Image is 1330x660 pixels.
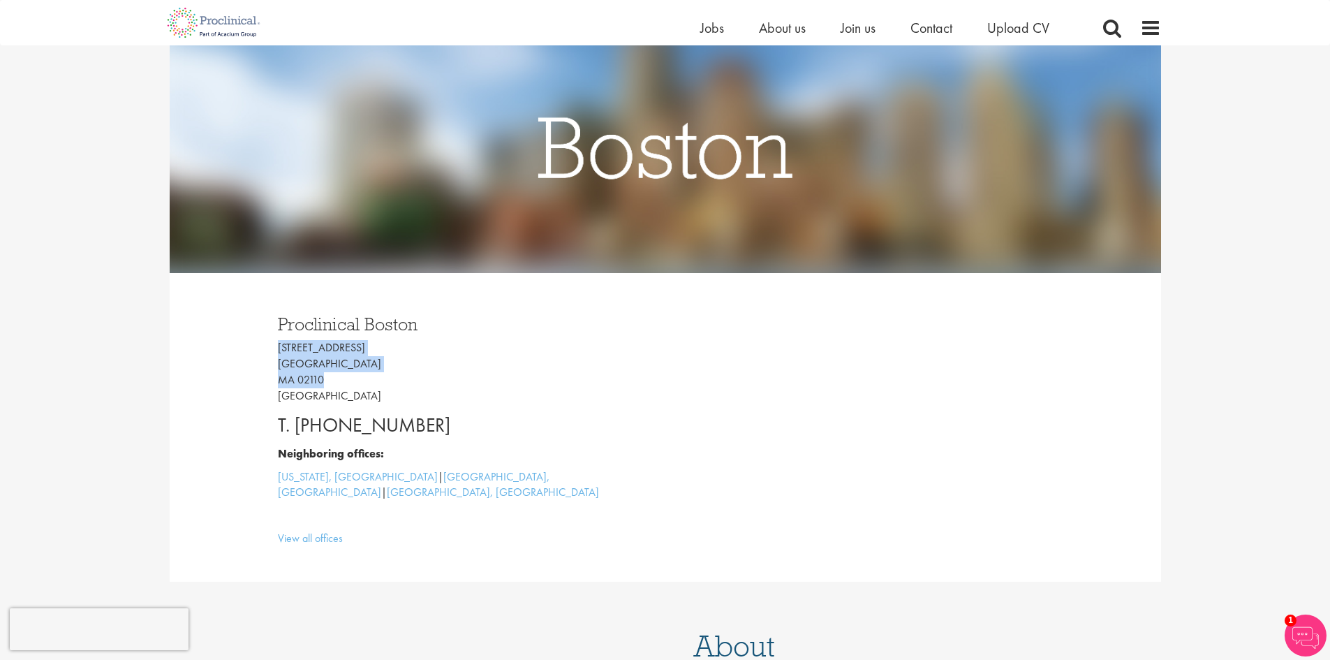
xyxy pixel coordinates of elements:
a: Jobs [700,19,724,37]
p: [STREET_ADDRESS] [GEOGRAPHIC_DATA] MA 02110 [GEOGRAPHIC_DATA] [278,340,655,404]
h3: Proclinical Boston [278,315,655,333]
span: 1 [1285,615,1296,626]
a: [GEOGRAPHIC_DATA], [GEOGRAPHIC_DATA] [278,469,549,500]
a: [US_STATE], [GEOGRAPHIC_DATA] [278,469,438,484]
img: Chatbot [1285,615,1327,657]
a: Join us [841,19,875,37]
b: Neighboring offices: [278,446,384,461]
p: | | [278,469,655,501]
a: [GEOGRAPHIC_DATA], [GEOGRAPHIC_DATA] [387,485,599,499]
a: Contact [910,19,952,37]
a: View all offices [278,531,343,545]
a: About us [759,19,806,37]
p: T. [PHONE_NUMBER] [278,411,655,439]
a: Upload CV [987,19,1049,37]
iframe: reCAPTCHA [10,608,189,650]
